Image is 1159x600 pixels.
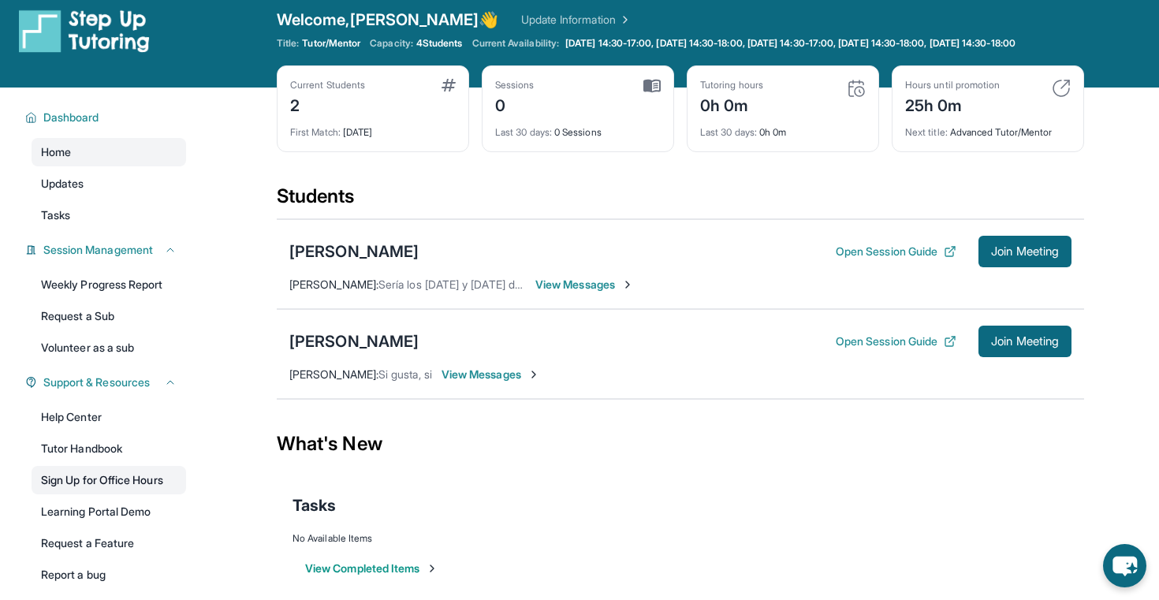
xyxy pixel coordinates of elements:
[41,176,84,192] span: Updates
[32,302,186,330] a: Request a Sub
[19,9,150,53] img: logo
[43,375,150,390] span: Support & Resources
[32,529,186,557] a: Request a Feature
[32,201,186,229] a: Tasks
[290,91,365,117] div: 2
[495,126,552,138] span: Last 30 days :
[621,278,634,291] img: Chevron-Right
[1103,544,1146,587] button: chat-button
[43,242,153,258] span: Session Management
[562,37,1019,50] a: [DATE] 14:30-17:00, [DATE] 14:30-18:00, [DATE] 14:30-17:00, [DATE] 14:30-18:00, [DATE] 14:30-18:00
[905,126,948,138] span: Next title :
[289,330,419,352] div: [PERSON_NAME]
[32,170,186,198] a: Updates
[836,334,956,349] button: Open Session Guide
[37,375,177,390] button: Support & Resources
[495,117,661,139] div: 0 Sessions
[905,91,1000,117] div: 25h 0m
[41,207,70,223] span: Tasks
[905,79,1000,91] div: Hours until promotion
[289,278,378,291] span: [PERSON_NAME] :
[32,270,186,299] a: Weekly Progress Report
[32,334,186,362] a: Volunteer as a sub
[495,91,535,117] div: 0
[289,367,378,381] span: [PERSON_NAME] :
[370,37,413,50] span: Capacity:
[290,79,365,91] div: Current Students
[643,79,661,93] img: card
[991,247,1059,256] span: Join Meeting
[277,37,299,50] span: Title:
[41,144,71,160] span: Home
[277,409,1084,479] div: What's New
[37,242,177,258] button: Session Management
[700,79,763,91] div: Tutoring hours
[302,37,360,50] span: Tutor/Mentor
[289,240,419,263] div: [PERSON_NAME]
[616,12,632,28] img: Chevron Right
[32,498,186,526] a: Learning Portal Demo
[277,184,1084,218] div: Students
[442,367,540,382] span: View Messages
[847,79,866,98] img: card
[700,91,763,117] div: 0h 0m
[495,79,535,91] div: Sessions
[293,494,336,516] span: Tasks
[442,79,456,91] img: card
[43,110,99,125] span: Dashboard
[290,117,456,139] div: [DATE]
[416,37,463,50] span: 4 Students
[32,403,186,431] a: Help Center
[700,126,757,138] span: Last 30 days :
[37,110,177,125] button: Dashboard
[32,466,186,494] a: Sign Up for Office Hours
[378,278,606,291] span: Sería los [DATE] y [DATE] de 3:30pm-4:30pm
[305,561,438,576] button: View Completed Items
[905,117,1071,139] div: Advanced Tutor/Mentor
[1052,79,1071,98] img: card
[978,236,1071,267] button: Join Meeting
[565,37,1016,50] span: [DATE] 14:30-17:00, [DATE] 14:30-18:00, [DATE] 14:30-17:00, [DATE] 14:30-18:00, [DATE] 14:30-18:00
[527,368,540,381] img: Chevron-Right
[293,532,1068,545] div: No Available Items
[836,244,956,259] button: Open Session Guide
[521,12,632,28] a: Update Information
[472,37,559,50] span: Current Availability:
[290,126,341,138] span: First Match :
[378,367,432,381] span: Si gusta, si
[978,326,1071,357] button: Join Meeting
[535,277,634,293] span: View Messages
[32,434,186,463] a: Tutor Handbook
[700,117,866,139] div: 0h 0m
[991,337,1059,346] span: Join Meeting
[277,9,499,31] span: Welcome, [PERSON_NAME] 👋
[32,138,186,166] a: Home
[32,561,186,589] a: Report a bug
